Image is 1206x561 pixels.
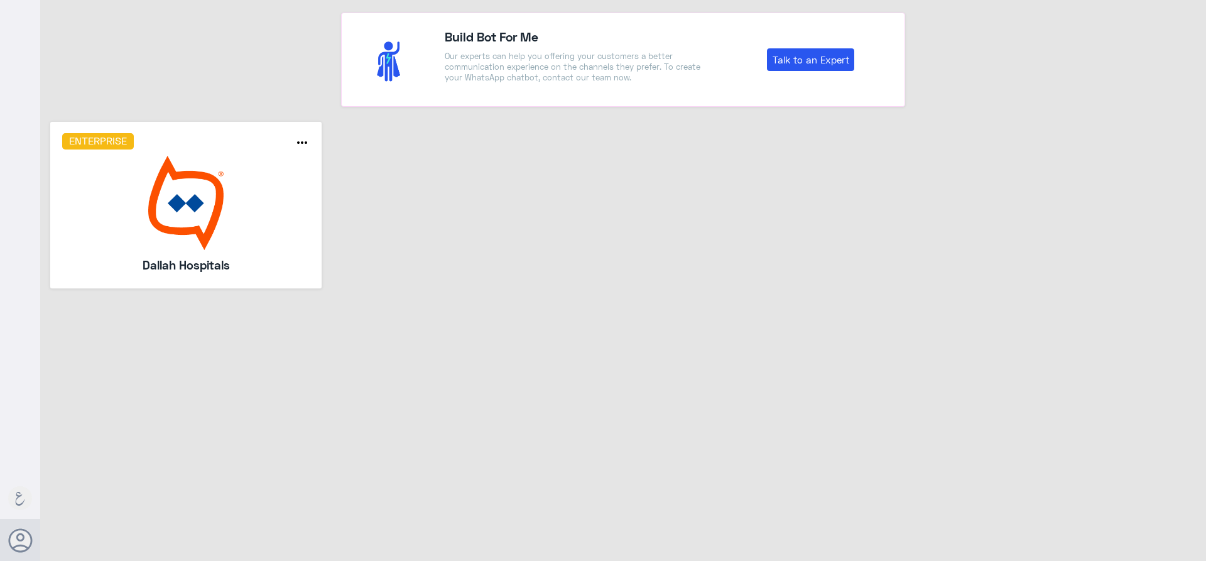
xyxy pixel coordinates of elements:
[445,51,707,83] p: Our experts can help you offering your customers a better communication experience on the channel...
[445,27,707,46] h4: Build Bot For Me
[8,528,32,552] button: Avatar
[295,135,310,153] button: more_horiz
[62,133,134,150] h6: Enterprise
[62,156,310,250] img: bot image
[767,48,854,71] a: Talk to an Expert
[295,135,310,150] i: more_horiz
[95,256,276,274] h5: Dallah Hospitals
